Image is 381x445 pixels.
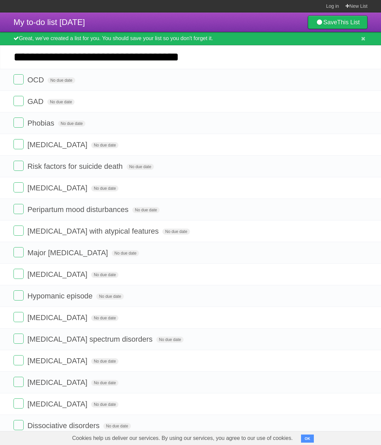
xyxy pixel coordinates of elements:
span: Cookies help us deliver our services. By using our services, you agree to our use of cookies. [65,431,300,445]
span: No due date [91,315,118,321]
label: Done [13,117,24,128]
label: Done [13,226,24,236]
label: Done [13,290,24,300]
span: OCD [27,76,46,84]
span: No due date [58,121,85,127]
label: Done [13,398,24,409]
b: This List [337,19,360,26]
span: No due date [96,293,124,299]
label: Done [13,355,24,365]
span: No due date [48,77,75,83]
span: [MEDICAL_DATA] [27,270,89,279]
span: No due date [91,272,118,278]
span: [MEDICAL_DATA] [27,184,89,192]
span: No due date [112,250,139,256]
label: Done [13,247,24,257]
span: No due date [91,358,118,364]
span: Major [MEDICAL_DATA] [27,248,110,257]
span: No due date [91,185,118,191]
label: Done [13,377,24,387]
span: No due date [156,337,184,343]
span: Hypomanic episode [27,292,94,300]
span: My to-do list [DATE] [13,18,85,27]
label: Done [13,96,24,106]
label: Done [13,420,24,430]
span: No due date [127,164,154,170]
span: [MEDICAL_DATA] [27,313,89,322]
span: Peripartum mood disturbances [27,205,130,214]
label: Done [13,161,24,171]
a: SaveThis List [308,16,368,29]
span: No due date [103,423,131,429]
label: Done [13,204,24,214]
span: Phobias [27,119,56,127]
span: GAD [27,97,45,106]
label: Done [13,139,24,149]
span: [MEDICAL_DATA] spectrum disorders [27,335,154,343]
span: Dissociative disorders [27,421,101,430]
span: [MEDICAL_DATA] [27,357,89,365]
label: Done [13,182,24,192]
span: [MEDICAL_DATA] [27,140,89,149]
span: No due date [132,207,160,213]
span: [MEDICAL_DATA] [27,378,89,387]
span: [MEDICAL_DATA] [27,400,89,408]
span: No due date [162,229,190,235]
span: No due date [47,99,75,105]
span: No due date [91,401,118,408]
label: Done [13,312,24,322]
span: No due date [91,380,118,386]
label: Done [13,334,24,344]
button: OK [301,435,314,443]
label: Done [13,74,24,84]
span: No due date [91,142,118,148]
span: [MEDICAL_DATA] with atypical features [27,227,160,235]
label: Done [13,269,24,279]
span: Risk factors for suicide death [27,162,124,171]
